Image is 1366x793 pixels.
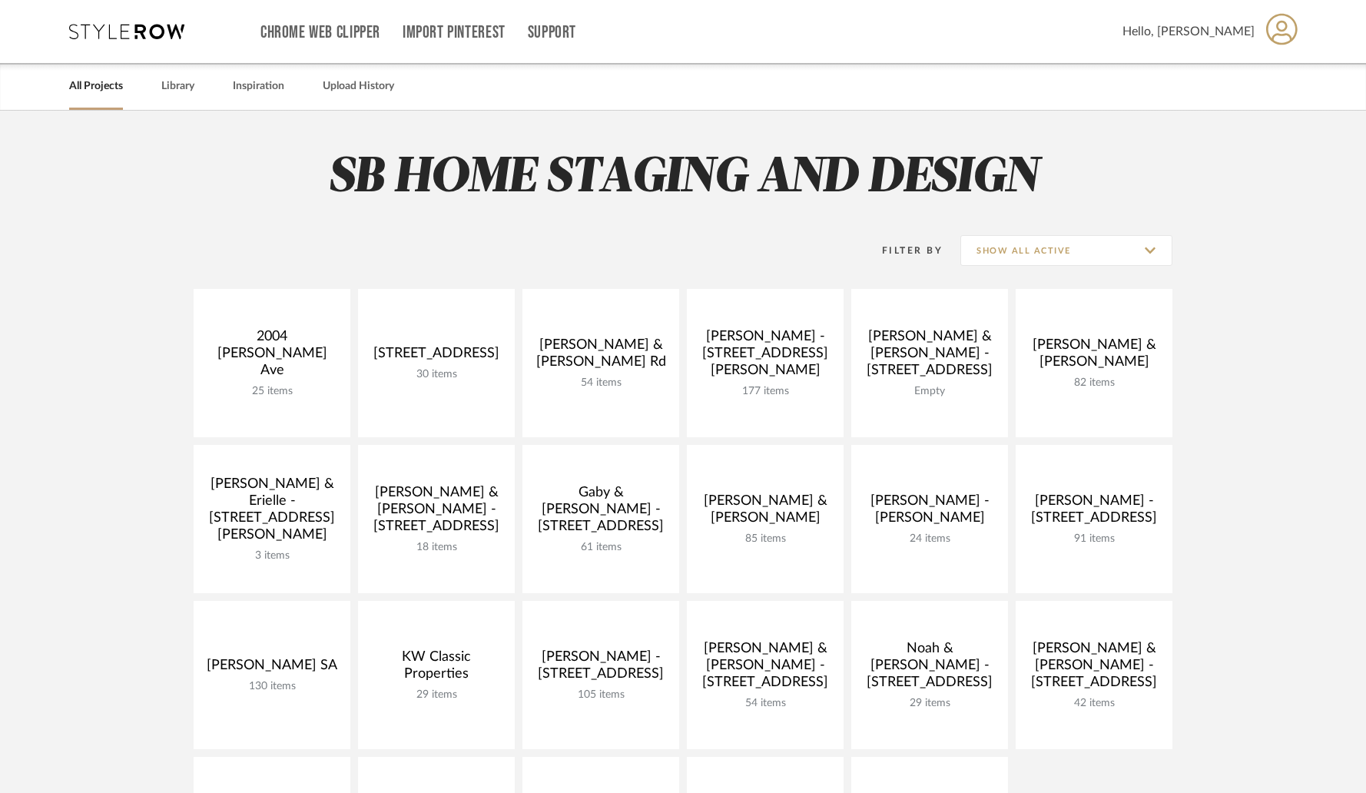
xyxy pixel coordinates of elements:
[403,26,506,39] a: Import Pinterest
[699,493,831,533] div: [PERSON_NAME] & [PERSON_NAME]
[206,657,338,680] div: [PERSON_NAME] SA
[535,688,667,702] div: 105 items
[699,640,831,697] div: [PERSON_NAME] & [PERSON_NAME] - [STREET_ADDRESS]
[535,484,667,541] div: Gaby & [PERSON_NAME] -[STREET_ADDRESS]
[699,697,831,710] div: 54 items
[699,328,831,385] div: [PERSON_NAME] - [STREET_ADDRESS][PERSON_NAME]
[1028,493,1160,533] div: [PERSON_NAME] - [STREET_ADDRESS]
[206,328,338,385] div: 2004 [PERSON_NAME] Ave
[233,76,284,97] a: Inspiration
[1028,533,1160,546] div: 91 items
[864,385,996,398] div: Empty
[206,680,338,693] div: 130 items
[864,328,996,385] div: [PERSON_NAME] & [PERSON_NAME] -[STREET_ADDRESS]
[1028,377,1160,390] div: 82 items
[699,533,831,546] div: 85 items
[206,476,338,549] div: [PERSON_NAME] & Erielle - [STREET_ADDRESS][PERSON_NAME]
[206,549,338,562] div: 3 items
[864,533,996,546] div: 24 items
[370,649,502,688] div: KW Classic Properties
[535,649,667,688] div: [PERSON_NAME] - [STREET_ADDRESS]
[864,697,996,710] div: 29 items
[206,385,338,398] div: 25 items
[528,26,576,39] a: Support
[323,76,394,97] a: Upload History
[370,484,502,541] div: [PERSON_NAME] & [PERSON_NAME] -[STREET_ADDRESS]
[370,368,502,381] div: 30 items
[862,243,943,258] div: Filter By
[1122,22,1255,41] span: Hello, [PERSON_NAME]
[699,385,831,398] div: 177 items
[69,76,123,97] a: All Projects
[370,688,502,702] div: 29 items
[864,493,996,533] div: [PERSON_NAME] - [PERSON_NAME]
[370,541,502,554] div: 18 items
[161,76,194,97] a: Library
[1028,697,1160,710] div: 42 items
[130,149,1236,207] h2: SB HOME STAGING AND DESIGN
[370,345,502,368] div: [STREET_ADDRESS]
[1028,337,1160,377] div: [PERSON_NAME] & [PERSON_NAME]
[260,26,380,39] a: Chrome Web Clipper
[535,541,667,554] div: 61 items
[535,337,667,377] div: [PERSON_NAME] & [PERSON_NAME] Rd
[1028,640,1160,697] div: [PERSON_NAME] & [PERSON_NAME] - [STREET_ADDRESS]
[864,640,996,697] div: Noah & [PERSON_NAME] - [STREET_ADDRESS]
[535,377,667,390] div: 54 items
